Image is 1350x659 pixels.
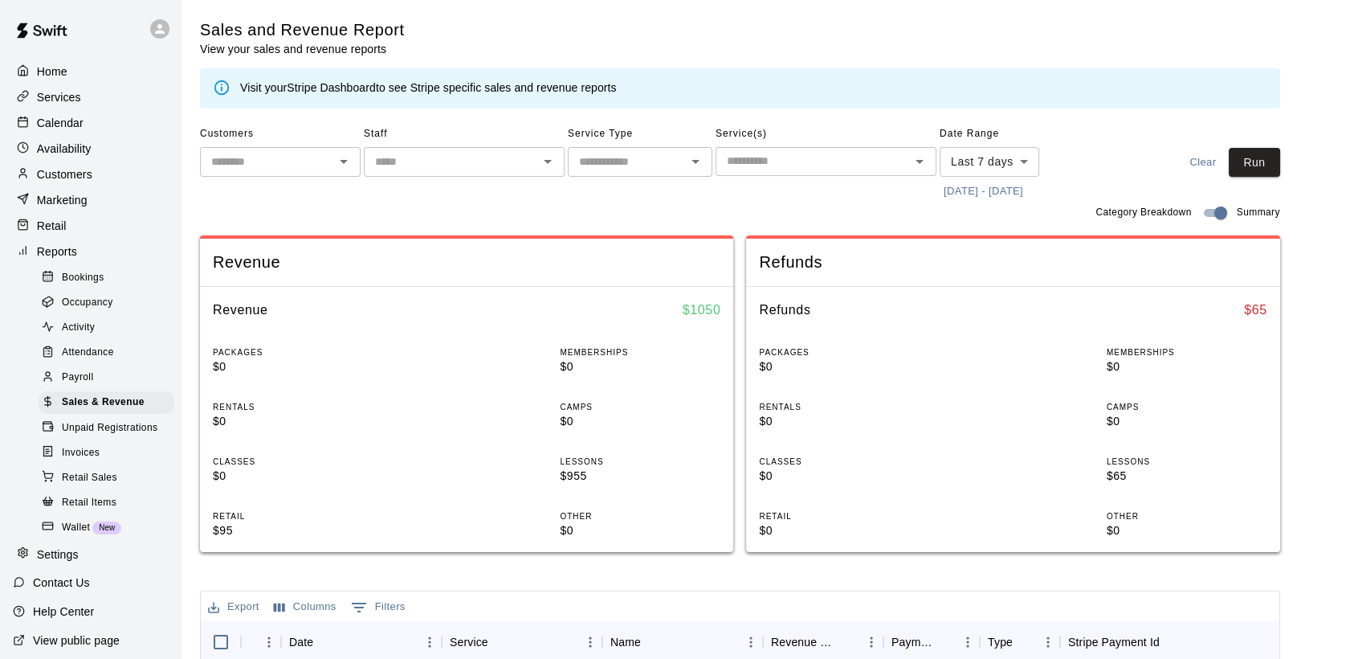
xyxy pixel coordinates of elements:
[13,85,168,109] a: Services
[62,395,145,411] span: Sales & Revenue
[213,468,373,485] p: $0
[759,358,920,375] p: $0
[37,192,88,208] p: Marketing
[536,150,559,173] button: Open
[488,631,511,653] button: Sort
[759,456,920,468] p: CLASSES
[759,413,920,430] p: $0
[1160,631,1182,653] button: Sort
[39,417,174,440] div: Unpaid Registrations
[1177,148,1229,178] button: Clear
[560,510,720,522] p: OTHER
[213,401,373,413] p: RENTALS
[213,522,373,539] p: $95
[560,522,720,539] p: $0
[39,517,174,539] div: WalletNew
[39,290,181,315] a: Occupancy
[347,595,410,620] button: Show filters
[213,252,720,273] span: Revenue
[759,522,920,539] p: $0
[1107,346,1267,358] p: MEMBERSHIPS
[313,631,336,653] button: Sort
[578,630,602,654] button: Menu
[200,41,405,57] p: View your sales and revenue reports
[213,300,268,321] h6: Revenue
[560,346,720,358] p: MEMBERSHIPS
[13,162,168,186] a: Customers
[13,214,168,238] div: Retail
[1244,300,1267,321] h6: $ 65
[560,456,720,468] p: LESSONS
[759,468,920,485] p: $0
[39,515,181,540] a: WalletNew
[13,137,168,161] a: Availability
[13,542,168,567] a: Settings
[37,244,77,260] p: Reports
[37,115,84,131] p: Calendar
[37,141,92,157] p: Availability
[739,630,763,654] button: Menu
[837,631,859,653] button: Sort
[287,81,376,94] a: Stripe Dashboard
[62,370,93,386] span: Payroll
[1107,358,1267,375] p: $0
[39,317,174,339] div: Activity
[37,546,79,563] p: Settings
[39,366,181,391] a: Payroll
[560,468,720,485] p: $955
[62,295,113,311] span: Occupancy
[560,401,720,413] p: CAMPS
[940,121,1080,147] span: Date Range
[13,59,168,84] a: Home
[39,316,181,341] a: Activity
[13,239,168,264] a: Reports
[759,401,920,413] p: RENTALS
[908,150,931,173] button: Open
[37,63,67,80] p: Home
[39,267,174,289] div: Bookings
[39,341,181,366] a: Attendance
[933,631,956,653] button: Sort
[213,510,373,522] p: RETAIL
[240,80,617,97] div: Visit your to see Stripe specific sales and revenue reports
[62,520,90,536] span: Wallet
[560,358,720,375] p: $0
[39,366,174,389] div: Payroll
[39,465,181,490] a: Retail Sales
[1095,205,1191,221] span: Category Breakdown
[940,179,1027,204] button: [DATE] - [DATE]
[13,188,168,212] a: Marketing
[418,630,442,654] button: Menu
[759,300,810,321] h6: Refunds
[1107,413,1267,430] p: $0
[39,391,174,414] div: Sales & Revenue
[1107,522,1267,539] p: $0
[1107,510,1267,522] p: OTHER
[39,440,181,465] a: Invoices
[39,490,181,515] a: Retail Items
[1229,148,1280,178] button: Run
[364,121,565,147] span: Staff
[37,89,81,105] p: Services
[62,470,117,486] span: Retail Sales
[759,252,1266,273] span: Refunds
[33,604,94,620] p: Help Center
[684,150,707,173] button: Open
[956,630,980,654] button: Menu
[39,292,174,314] div: Occupancy
[37,166,92,182] p: Customers
[759,510,920,522] p: RETAIL
[560,413,720,430] p: $0
[39,467,174,489] div: Retail Sales
[200,19,405,41] h5: Sales and Revenue Report
[200,121,361,147] span: Customers
[213,456,373,468] p: CLASSES
[13,111,168,135] a: Calendar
